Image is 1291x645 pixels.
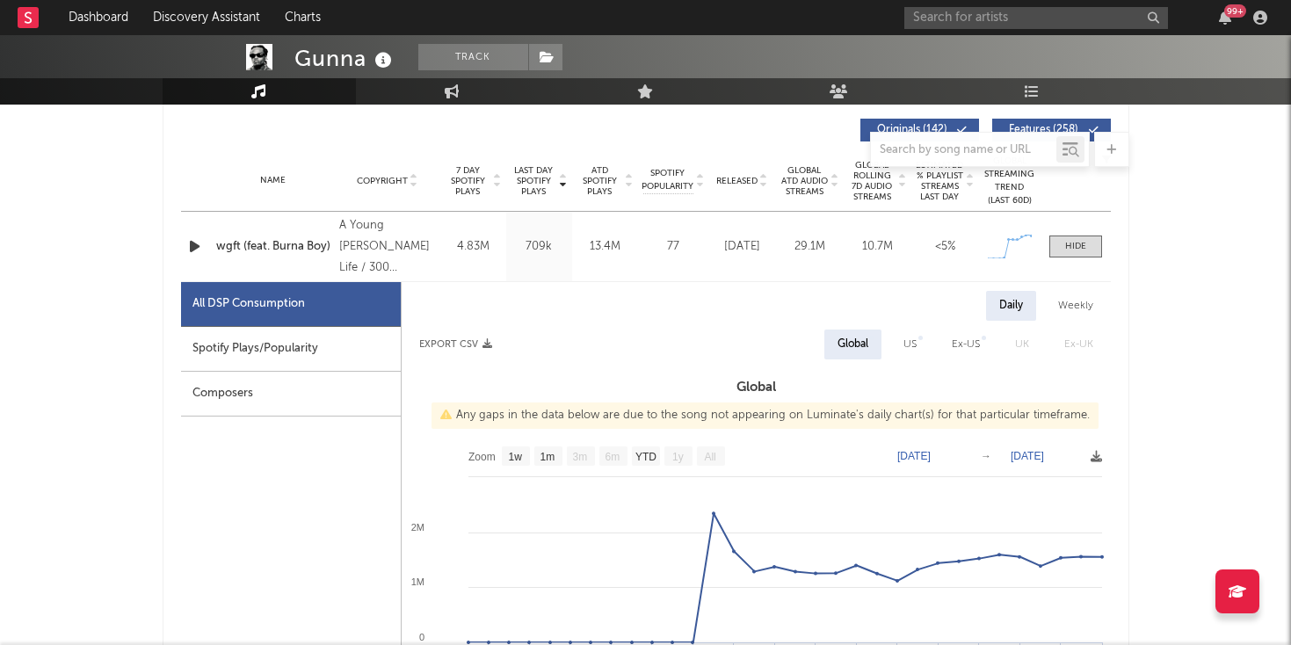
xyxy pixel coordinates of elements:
[1219,11,1231,25] button: 99+
[983,155,1036,207] div: Global Streaming Trend (Last 60D)
[780,238,839,256] div: 29.1M
[540,451,555,463] text: 1m
[605,451,620,463] text: 6m
[838,334,868,355] div: Global
[181,282,401,327] div: All DSP Consumption
[216,174,331,187] div: Name
[672,451,684,463] text: 1y
[410,522,424,533] text: 2M
[872,125,953,135] span: Originals ( 142 )
[981,450,991,462] text: →
[635,451,656,463] text: YTD
[713,238,772,256] div: [DATE]
[642,238,704,256] div: 77
[511,165,557,197] span: Last Day Spotify Plays
[339,215,435,279] div: A Young [PERSON_NAME] Life / 300 Entertainment release., © 2025 Gunna Music, LLC exclusively lice...
[780,165,829,197] span: Global ATD Audio Streams
[577,238,634,256] div: 13.4M
[848,238,907,256] div: 10.7M
[357,176,408,186] span: Copyright
[986,291,1036,321] div: Daily
[418,44,528,70] button: Track
[432,402,1099,429] div: Any gaps in the data below are due to the song not appearing on Luminate's daily chart(s) for tha...
[848,160,896,202] span: Global Rolling 7D Audio Streams
[1045,291,1106,321] div: Weekly
[903,334,917,355] div: US
[445,238,502,256] div: 4.83M
[1224,4,1246,18] div: 99 +
[992,119,1111,141] button: Features(258)
[418,632,424,642] text: 0
[410,576,424,587] text: 1M
[577,165,623,197] span: ATD Spotify Plays
[445,165,491,197] span: 7 Day Spotify Plays
[716,176,758,186] span: Released
[1004,125,1084,135] span: Features ( 258 )
[1011,450,1044,462] text: [DATE]
[952,334,980,355] div: Ex-US
[181,372,401,417] div: Composers
[402,377,1111,398] h3: Global
[860,119,979,141] button: Originals(142)
[904,7,1168,29] input: Search for artists
[294,44,396,73] div: Gunna
[468,451,496,463] text: Zoom
[916,238,975,256] div: <5%
[704,451,715,463] text: All
[508,451,522,463] text: 1w
[192,294,305,315] div: All DSP Consumption
[419,339,492,350] button: Export CSV
[511,238,568,256] div: 709k
[916,160,964,202] span: Estimated % Playlist Streams Last Day
[572,451,587,463] text: 3m
[871,143,1056,157] input: Search by song name or URL
[642,167,693,193] span: Spotify Popularity
[181,327,401,372] div: Spotify Plays/Popularity
[216,238,331,256] a: wgft (feat. Burna Boy)
[897,450,931,462] text: [DATE]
